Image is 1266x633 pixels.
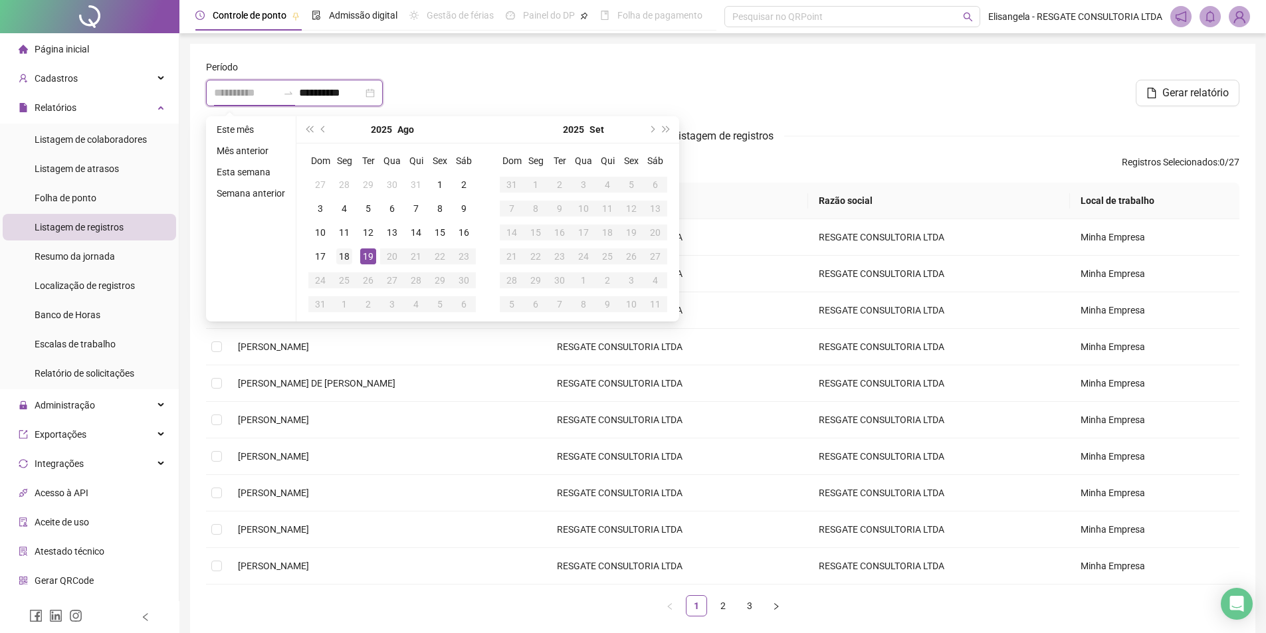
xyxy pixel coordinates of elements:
[428,292,452,316] td: 2025-09-05
[1070,219,1239,256] td: Minha Empresa
[404,173,428,197] td: 2025-07-31
[384,296,400,312] div: 3
[404,197,428,221] td: 2025-08-07
[808,402,1070,438] td: RESGATE CONSULTORIA LTDA
[619,244,643,268] td: 2025-09-26
[35,400,95,410] span: Administração
[619,173,643,197] td: 2025-09-05
[548,221,572,244] td: 2025-09-16
[595,149,619,173] th: Qui
[524,292,548,316] td: 2025-10-06
[1070,475,1239,511] td: Minha Empresa
[35,575,94,586] span: Gerar QRCode
[808,438,1070,475] td: RESGATE CONSULTORIA LTDA
[404,244,428,268] td: 2025-08-21
[409,11,419,20] span: sun
[428,221,452,244] td: 2025-08-15
[552,201,568,217] div: 9
[206,60,238,74] span: Período
[360,248,376,264] div: 19
[808,548,1070,585] td: RESGATE CONSULTORIA LTDA
[336,272,352,288] div: 25
[1070,329,1239,365] td: Minha Empresa
[404,268,428,292] td: 2025-08-28
[500,292,524,316] td: 2025-10-05
[623,177,639,193] div: 5
[452,268,476,292] td: 2025-08-30
[35,193,96,203] span: Folha de ponto
[312,177,328,193] div: 27
[292,12,300,20] span: pushpin
[623,225,639,240] div: 19
[336,177,352,193] div: 28
[619,268,643,292] td: 2025-10-03
[211,143,290,159] li: Mês anterior
[35,546,104,557] span: Atestado técnico
[35,222,124,232] span: Listagem de registros
[572,197,595,221] td: 2025-09-10
[380,173,404,197] td: 2025-07-30
[548,149,572,173] th: Ter
[500,221,524,244] td: 2025-09-14
[356,268,380,292] td: 2025-08-26
[308,244,332,268] td: 2025-08-17
[35,251,115,262] span: Resumo da jornada
[504,296,520,312] div: 5
[504,248,520,264] div: 21
[19,517,28,527] span: audit
[312,225,328,240] div: 10
[371,116,392,143] button: year panel
[504,225,520,240] div: 14
[563,116,584,143] button: year panel
[666,602,674,610] span: left
[316,116,331,143] button: prev-year
[35,280,135,291] span: Localização de registros
[552,272,568,288] div: 30
[647,248,663,264] div: 27
[643,221,667,244] td: 2025-09-20
[195,11,205,20] span: clock-circle
[739,595,760,616] li: 3
[523,10,575,21] span: Painel do DP
[408,272,424,288] div: 28
[808,219,1070,256] td: RESGATE CONSULTORIA LTDA
[1070,402,1239,438] td: Minha Empresa
[360,201,376,217] div: 5
[500,197,524,221] td: 2025-09-07
[548,197,572,221] td: 2025-09-09
[211,164,290,180] li: Esta semana
[332,173,356,197] td: 2025-07-28
[452,173,476,197] td: 2025-08-02
[808,365,1070,402] td: RESGATE CONSULTORIA LTDA
[35,134,147,145] span: Listagem de colaboradores
[336,201,352,217] div: 4
[619,197,643,221] td: 2025-09-12
[572,292,595,316] td: 2025-10-08
[238,341,309,352] span: [PERSON_NAME]
[19,103,28,112] span: file
[572,244,595,268] td: 2025-09-24
[546,438,808,475] td: RESGATE CONSULTORIA LTDA
[713,596,733,616] a: 2
[643,149,667,173] th: Sáb
[408,225,424,240] div: 14
[548,244,572,268] td: 2025-09-23
[599,225,615,240] div: 18
[238,414,309,425] span: [PERSON_NAME]
[404,221,428,244] td: 2025-08-14
[619,149,643,173] th: Sex
[456,225,472,240] div: 16
[528,201,544,217] div: 8
[643,197,667,221] td: 2025-09-13
[384,225,400,240] div: 13
[546,365,808,402] td: RESGATE CONSULTORIA LTDA
[308,197,332,221] td: 2025-08-03
[643,292,667,316] td: 2025-10-11
[572,173,595,197] td: 2025-09-03
[623,248,639,264] div: 26
[1229,7,1249,27] img: 89698
[524,244,548,268] td: 2025-09-22
[808,183,1070,219] th: Razão social
[1204,11,1216,23] span: bell
[408,296,424,312] div: 4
